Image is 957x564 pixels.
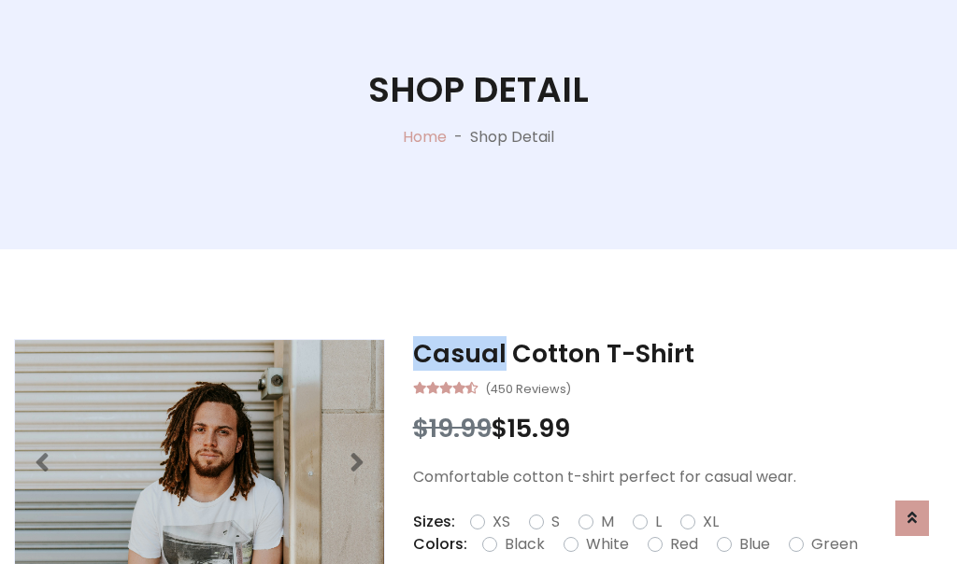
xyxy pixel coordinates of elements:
[413,411,492,445] span: $19.99
[368,69,589,111] h1: Shop Detail
[551,511,560,533] label: S
[601,511,614,533] label: M
[655,511,662,533] label: L
[811,533,858,556] label: Green
[586,533,629,556] label: White
[413,414,943,444] h3: $
[507,411,570,445] span: 15.99
[485,376,571,399] small: (450 Reviews)
[505,533,545,556] label: Black
[739,533,770,556] label: Blue
[470,126,554,148] p: Shop Detail
[703,511,719,533] label: XL
[447,126,470,148] p: -
[413,339,943,369] h3: Casual Cotton T-Shirt
[403,126,447,148] a: Home
[493,511,510,533] label: XS
[413,511,455,533] p: Sizes:
[413,466,943,488] p: Comfortable cotton t-shirt perfect for casual wear.
[413,533,467,556] p: Colors:
[670,533,698,556] label: Red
